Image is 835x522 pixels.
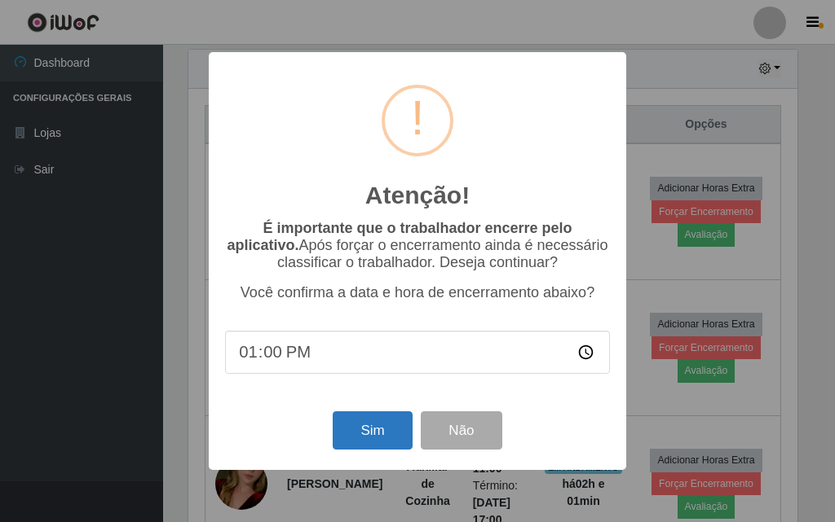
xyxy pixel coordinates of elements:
[333,411,412,450] button: Sim
[225,220,610,271] p: Após forçar o encerramento ainda é necessário classificar o trabalhador. Deseja continuar?
[225,284,610,301] p: Você confirma a data e hora de encerramento abaixo?
[365,181,470,210] h2: Atenção!
[227,220,572,253] b: É importante que o trabalhador encerre pelo aplicativo.
[421,411,501,450] button: Não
